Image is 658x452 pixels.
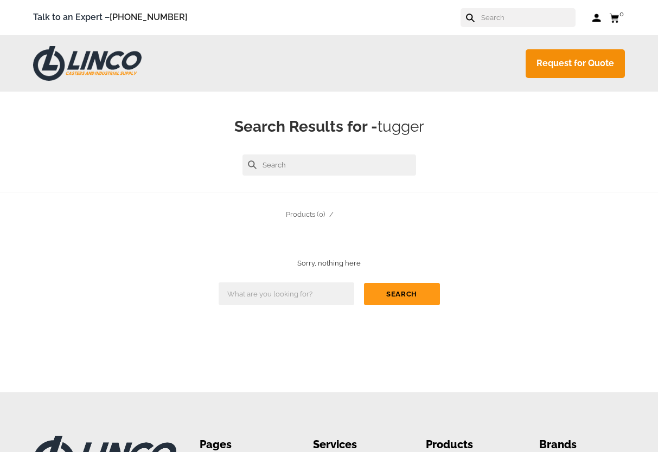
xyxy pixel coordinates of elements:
[286,210,325,218] a: Products (0)
[242,154,416,176] input: Search
[16,259,642,269] h2: Sorry, nothing here
[609,11,625,24] a: 0
[378,118,424,135] span: tugger
[526,49,625,78] a: Request for Quote
[619,10,624,18] span: 0
[16,116,642,138] h1: Search Results for -
[592,12,601,23] a: Log in
[336,210,373,218] a: Content (0)
[33,10,188,25] span: Talk to an Expert –
[110,12,188,22] a: [PHONE_NUMBER]
[33,46,142,81] img: LINCO CASTERS & INDUSTRIAL SUPPLY
[480,8,576,27] input: Search
[219,282,354,305] input: What are you looking for?
[364,283,440,305] button: Search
